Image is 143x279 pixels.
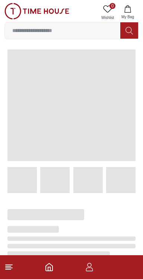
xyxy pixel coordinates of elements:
[118,14,137,20] span: My Bag
[109,3,115,9] span: 0
[117,3,139,22] button: My Bag
[4,3,69,19] img: ...
[98,3,117,22] a: 0Wishlist
[45,263,54,272] a: Home
[98,15,117,20] span: Wishlist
